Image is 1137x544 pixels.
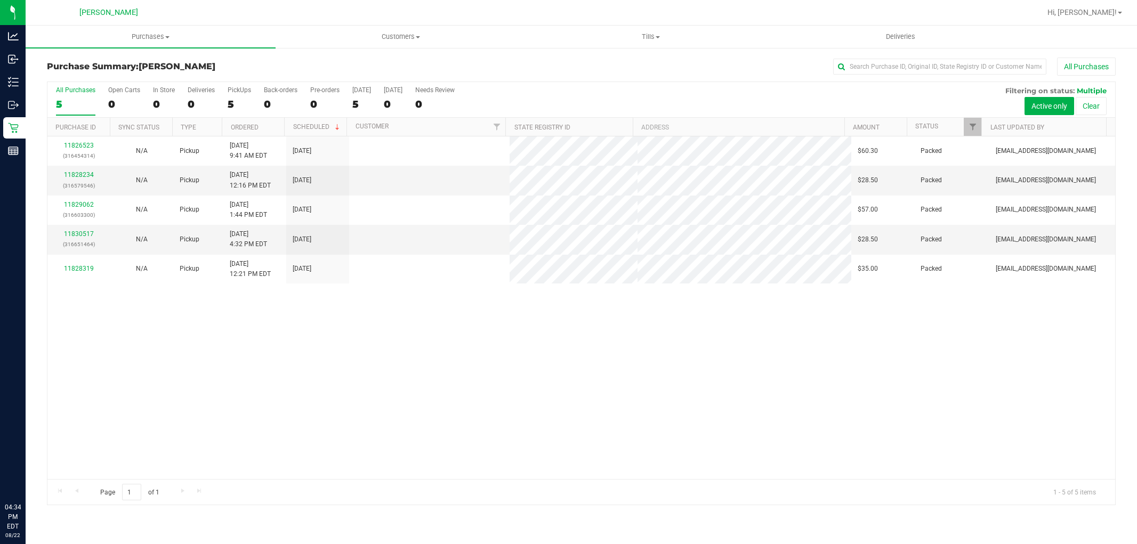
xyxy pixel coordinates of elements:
div: 0 [153,98,175,110]
div: [DATE] [352,86,371,94]
span: $60.30 [858,146,878,156]
span: Packed [921,146,942,156]
a: Sync Status [118,124,159,131]
div: Open Carts [108,86,140,94]
span: 1 - 5 of 5 items [1045,484,1104,500]
button: N/A [136,146,148,156]
a: Last Updated By [990,124,1044,131]
div: Pre-orders [310,86,340,94]
div: Deliveries [188,86,215,94]
span: [DATE] 12:16 PM EDT [230,170,271,190]
a: Amount [853,124,880,131]
span: Packed [921,175,942,185]
th: Address [633,118,844,136]
a: Type [181,124,196,131]
inline-svg: Analytics [8,31,19,42]
span: [DATE] [293,264,311,274]
span: [PERSON_NAME] [79,8,138,17]
span: Packed [921,205,942,215]
span: Filtering on status: [1005,86,1075,95]
span: Multiple [1077,86,1107,95]
button: Active only [1025,97,1074,115]
span: [EMAIL_ADDRESS][DOMAIN_NAME] [996,146,1096,156]
p: 04:34 PM EDT [5,502,21,531]
button: N/A [136,264,148,274]
div: 0 [384,98,402,110]
span: [EMAIL_ADDRESS][DOMAIN_NAME] [996,205,1096,215]
div: 5 [56,98,95,110]
span: [DATE] 12:21 PM EDT [230,259,271,279]
div: Back-orders [264,86,297,94]
span: Pickup [180,234,199,245]
div: 0 [264,98,297,110]
div: [DATE] [384,86,402,94]
span: [DATE] 1:44 PM EDT [230,200,267,220]
button: N/A [136,175,148,185]
a: State Registry ID [514,124,570,131]
div: 0 [310,98,340,110]
h3: Purchase Summary: [47,62,403,71]
a: 11828234 [64,171,94,178]
a: Customer [356,123,389,130]
a: 11828319 [64,265,94,272]
span: [EMAIL_ADDRESS][DOMAIN_NAME] [996,264,1096,274]
span: Purchases [26,32,276,42]
button: All Purchases [1057,58,1116,76]
a: 11826523 [64,142,94,149]
inline-svg: Inventory [8,77,19,87]
a: Purchase ID [55,124,96,131]
a: Filter [488,118,505,136]
span: [DATE] [293,205,311,215]
p: (316651464) [54,239,104,249]
span: Packed [921,264,942,274]
div: PickUps [228,86,251,94]
span: Tills [526,32,775,42]
span: Not Applicable [136,265,148,272]
span: Not Applicable [136,206,148,213]
p: (316454314) [54,151,104,161]
div: 0 [108,98,140,110]
span: $28.50 [858,234,878,245]
a: Status [915,123,938,130]
span: [EMAIL_ADDRESS][DOMAIN_NAME] [996,175,1096,185]
input: Search Purchase ID, Original ID, State Registry ID or Customer Name... [833,59,1046,75]
div: In Store [153,86,175,94]
inline-svg: Retail [8,123,19,133]
span: [PERSON_NAME] [139,61,215,71]
div: 0 [415,98,455,110]
iframe: Resource center [11,459,43,491]
a: 11829062 [64,201,94,208]
span: Not Applicable [136,176,148,184]
iframe: Resource center unread badge [31,457,44,470]
button: Clear [1076,97,1107,115]
div: All Purchases [56,86,95,94]
a: Tills [526,26,776,48]
span: Packed [921,234,942,245]
inline-svg: Inbound [8,54,19,64]
div: 0 [188,98,215,110]
a: Filter [964,118,981,136]
div: 5 [352,98,371,110]
p: (316579546) [54,181,104,191]
div: Needs Review [415,86,455,94]
a: Deliveries [776,26,1026,48]
a: 11830517 [64,230,94,238]
span: Pickup [180,146,199,156]
a: Ordered [231,124,259,131]
span: Hi, [PERSON_NAME]! [1047,8,1117,17]
input: 1 [122,484,141,500]
span: $35.00 [858,264,878,274]
span: Not Applicable [136,236,148,243]
span: Pickup [180,175,199,185]
inline-svg: Outbound [8,100,19,110]
span: $28.50 [858,175,878,185]
span: [DATE] [293,146,311,156]
span: Pickup [180,264,199,274]
span: $57.00 [858,205,878,215]
div: 5 [228,98,251,110]
span: Pickup [180,205,199,215]
span: [DATE] [293,175,311,185]
span: Customers [276,32,525,42]
span: [EMAIL_ADDRESS][DOMAIN_NAME] [996,234,1096,245]
p: (316603300) [54,210,104,220]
